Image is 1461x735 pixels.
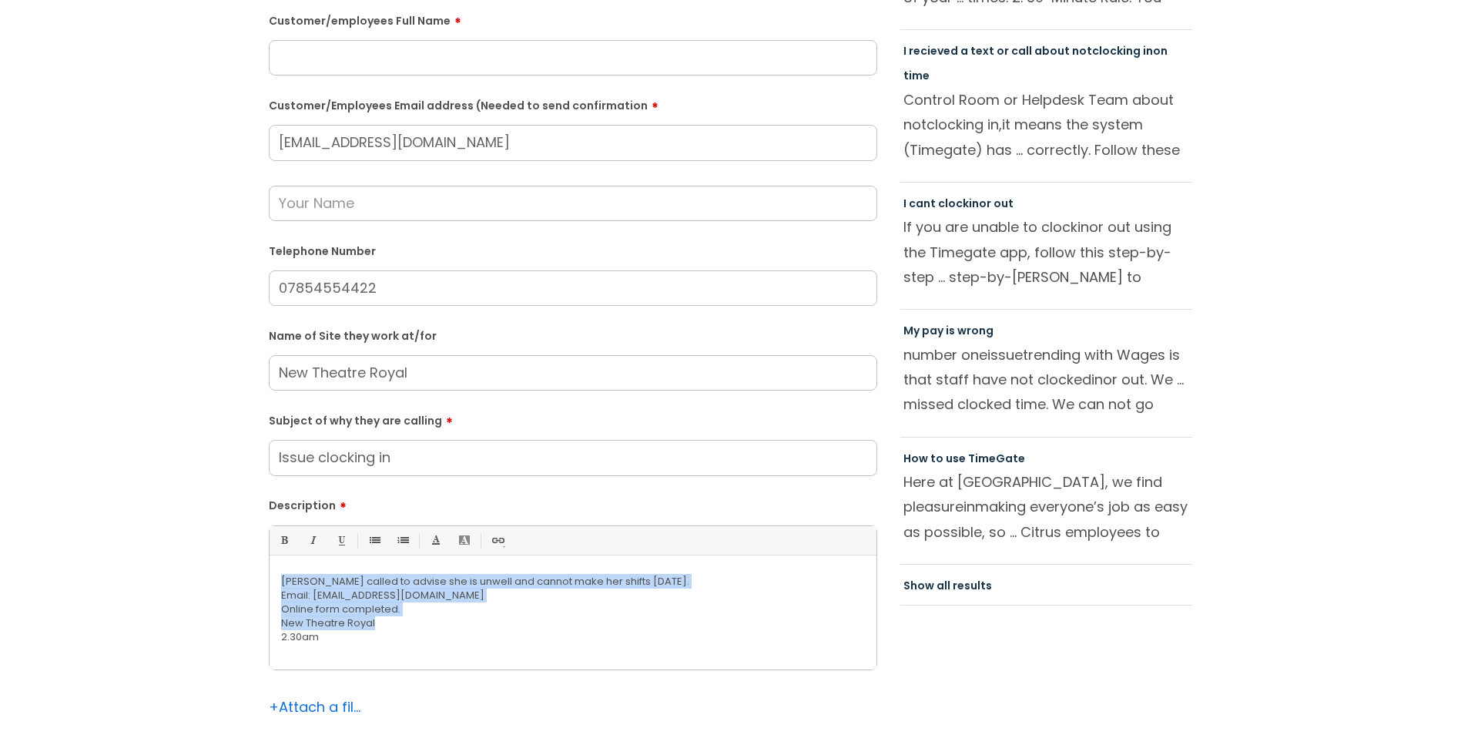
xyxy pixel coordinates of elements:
[269,125,877,160] input: Email
[1143,43,1153,59] span: in
[1091,370,1103,389] span: in
[903,196,1014,211] a: I cant clockinor out
[269,695,361,720] div: Attach a file
[274,531,293,550] a: Bold (Ctrl-B)
[331,531,350,550] a: Underline(Ctrl-U)
[969,196,979,211] span: in
[269,494,877,512] label: Description
[903,451,1025,466] a: How to use TimeGate
[281,589,865,602] p: Email: [EMAIL_ADDRESS][DOMAIN_NAME]
[488,531,507,550] a: Link
[269,327,877,343] label: Name of Site they work at/for
[903,323,994,338] a: My pay is wrong
[281,616,865,630] p: New Theatre Royal
[1092,43,1141,59] span: clocking
[303,531,322,550] a: Italic (Ctrl-I)
[393,531,412,550] a: 1. Ordered List (Ctrl-Shift-8)
[903,470,1190,544] p: Here at [GEOGRAPHIC_DATA], we find pleasure making everyone’s job as easy as possible, so ... Cit...
[269,94,877,112] label: Customer/Employees Email address (Needed to send confirmation
[963,497,975,516] span: in
[903,215,1190,289] p: If you are unable to clock or out using the Timegate app, follow this step-by-step ... step-by-[P...
[927,115,983,134] span: clocking
[281,630,865,644] p: 2.30am
[269,409,877,428] label: Subject of why they are calling
[903,578,992,593] a: Show all results
[454,531,474,550] a: Back Color
[903,43,1168,83] a: I recieved a text or call about notclocking inon time
[281,602,865,616] p: Online form completed.
[987,345,1023,364] span: issue
[269,186,877,221] input: Your Name
[364,531,384,550] a: • Unordered List (Ctrl-Shift-7)
[426,531,445,550] a: Font Color
[987,115,1002,134] span: in,
[903,88,1190,162] p: Control Room or Helpdesk Team about not it means the system (Timegate) has ... correctly. Follow ...
[903,343,1190,417] p: number one trending with Wages is that staff have not clocked or out. We ... missed clocked time....
[269,9,877,28] label: Customer/employees Full Name
[1077,217,1089,237] span: in
[281,575,865,589] p: [PERSON_NAME] called to advise she is unwell and cannot make her shifts [DATE].
[269,242,877,258] label: Telephone Number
